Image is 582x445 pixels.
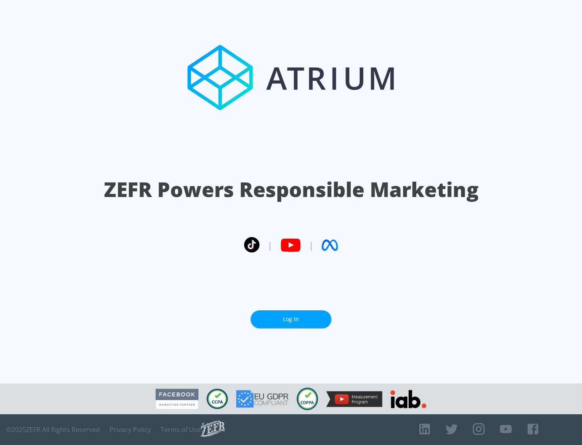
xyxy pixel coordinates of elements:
img: IAB [390,390,426,408]
h1: ZEFR Powers Responsible Marketing [104,176,479,203]
span: | [268,239,272,251]
img: COPPA Compliant [297,388,318,410]
img: GDPR Compliant [236,390,289,408]
img: YouTube Measurement Program [326,391,382,407]
a: Terms of Use [160,426,201,434]
span: © 2025 ZEFR All Rights Reserved [6,426,100,434]
span: | [309,239,314,251]
img: Facebook Marketing Partner [156,389,198,409]
a: Privacy Policy [110,426,151,434]
img: CCPA Compliant [207,389,228,409]
a: Log In [251,310,331,328]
